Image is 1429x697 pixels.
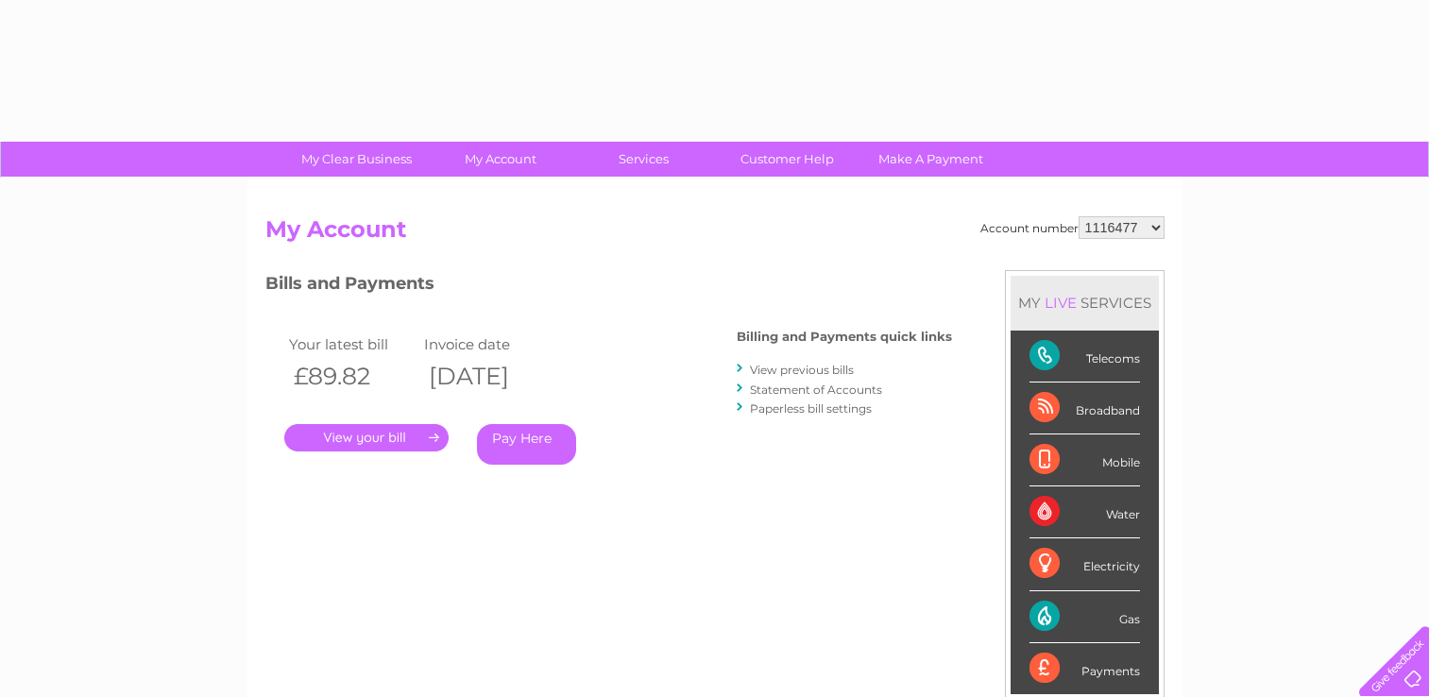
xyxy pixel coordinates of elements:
[279,142,434,177] a: My Clear Business
[1011,276,1159,330] div: MY SERVICES
[750,401,872,416] a: Paperless bill settings
[709,142,865,177] a: Customer Help
[419,357,555,396] th: [DATE]
[477,424,576,465] a: Pay Here
[1029,382,1140,434] div: Broadband
[737,330,952,344] h4: Billing and Payments quick links
[419,331,555,357] td: Invoice date
[1029,434,1140,486] div: Mobile
[853,142,1009,177] a: Make A Payment
[750,382,882,397] a: Statement of Accounts
[265,216,1165,252] h2: My Account
[1029,643,1140,694] div: Payments
[265,270,952,303] h3: Bills and Payments
[422,142,578,177] a: My Account
[750,363,854,377] a: View previous bills
[566,142,722,177] a: Services
[1041,294,1080,312] div: LIVE
[1029,538,1140,590] div: Electricity
[980,216,1165,239] div: Account number
[284,357,420,396] th: £89.82
[1029,486,1140,538] div: Water
[1029,591,1140,643] div: Gas
[284,424,449,451] a: .
[284,331,420,357] td: Your latest bill
[1029,331,1140,382] div: Telecoms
